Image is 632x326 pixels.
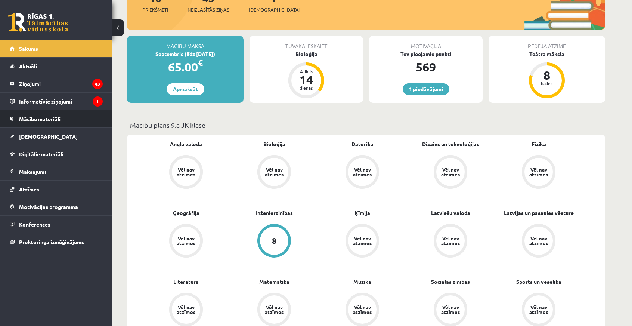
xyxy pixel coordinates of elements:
[536,81,558,86] div: balles
[259,278,289,286] a: Matemātika
[19,133,78,140] span: [DEMOGRAPHIC_DATA]
[354,209,370,217] a: Ķīmija
[127,50,244,58] div: Septembris (līdz [DATE])
[263,140,285,148] a: Bioloģija
[353,278,371,286] a: Mūzika
[142,224,230,259] a: Vēl nav atzīmes
[19,163,103,180] legend: Maksājumi
[19,203,78,210] span: Motivācijas programma
[431,278,470,286] a: Sociālās zinības
[272,237,277,245] div: 8
[369,58,483,76] div: 569
[142,6,168,13] span: Priekšmeti
[10,198,103,215] a: Motivācijas programma
[495,155,583,190] a: Vēl nav atzīmes
[19,186,39,193] span: Atzīmes
[250,36,363,50] div: Tuvākā ieskaite
[489,36,605,50] div: Pēdējā atzīme
[295,74,317,86] div: 14
[536,69,558,81] div: 8
[19,151,63,157] span: Digitālie materiāli
[10,216,103,233] a: Konferences
[250,50,363,99] a: Bioloģija Atlicis 14 dienas
[504,209,574,217] a: Latvijas un pasaules vēsture
[369,36,483,50] div: Motivācija
[351,140,374,148] a: Datorika
[489,50,605,58] div: Teātra māksla
[19,93,103,110] legend: Informatīvie ziņojumi
[440,236,461,246] div: Vēl nav atzīmes
[19,63,37,70] span: Aktuāli
[352,236,373,246] div: Vēl nav atzīmes
[528,305,549,314] div: Vēl nav atzīmes
[516,278,561,286] a: Sports un veselība
[489,50,605,99] a: Teātra māksla 8 balles
[295,86,317,90] div: dienas
[249,6,300,13] span: [DEMOGRAPHIC_DATA]
[352,305,373,314] div: Vēl nav atzīmes
[10,181,103,198] a: Atzīmes
[431,209,470,217] a: Latviešu valoda
[10,163,103,180] a: Maksājumi
[167,83,204,95] a: Apmaksāt
[10,233,103,250] a: Proktoringa izmēģinājums
[127,58,244,76] div: 65.00
[176,167,196,177] div: Vēl nav atzīmes
[92,79,103,89] i: 43
[10,110,103,127] a: Mācību materiāli
[176,236,196,246] div: Vēl nav atzīmes
[369,50,483,58] div: Tev pieejamie punkti
[198,57,203,68] span: €
[19,116,61,122] span: Mācību materiāli
[173,278,199,286] a: Literatūra
[19,75,103,92] legend: Ziņojumi
[19,221,50,228] span: Konferences
[528,167,549,177] div: Vēl nav atzīmes
[176,305,196,314] div: Vēl nav atzīmes
[10,58,103,75] a: Aktuāli
[19,239,84,245] span: Proktoringa izmēģinājums
[250,50,363,58] div: Bioloģija
[528,236,549,246] div: Vēl nav atzīmes
[10,128,103,145] a: [DEMOGRAPHIC_DATA]
[8,13,68,32] a: Rīgas 1. Tālmācības vidusskola
[230,155,318,190] a: Vēl nav atzīmes
[406,155,495,190] a: Vēl nav atzīmes
[422,140,479,148] a: Dizains un tehnoloģijas
[318,155,406,190] a: Vēl nav atzīmes
[130,120,602,130] p: Mācību plāns 9.a JK klase
[230,224,318,259] a: 8
[406,224,495,259] a: Vēl nav atzīmes
[256,209,293,217] a: Inženierzinības
[318,224,406,259] a: Vēl nav atzīmes
[93,96,103,107] i: 1
[495,224,583,259] a: Vēl nav atzīmes
[295,69,317,74] div: Atlicis
[403,83,449,95] a: 1 piedāvājumi
[10,145,103,163] a: Digitālie materiāli
[440,305,461,314] div: Vēl nav atzīmes
[352,167,373,177] div: Vēl nav atzīmes
[532,140,546,148] a: Fizika
[19,45,38,52] span: Sākums
[142,155,230,190] a: Vēl nav atzīmes
[10,75,103,92] a: Ziņojumi43
[264,167,285,177] div: Vēl nav atzīmes
[264,305,285,314] div: Vēl nav atzīmes
[127,36,244,50] div: Mācību maksa
[188,6,229,13] span: Neizlasītās ziņas
[170,140,202,148] a: Angļu valoda
[10,40,103,57] a: Sākums
[440,167,461,177] div: Vēl nav atzīmes
[10,93,103,110] a: Informatīvie ziņojumi1
[173,209,199,217] a: Ģeogrāfija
